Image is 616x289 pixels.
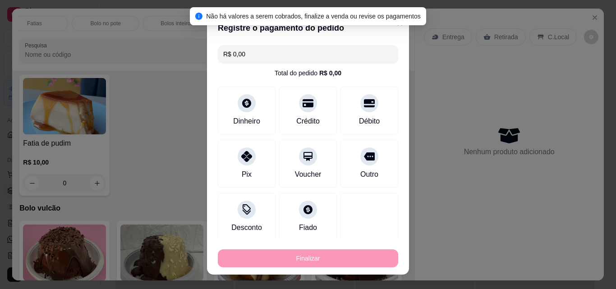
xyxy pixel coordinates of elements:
[231,222,262,233] div: Desconto
[206,13,421,20] span: Não há valores a serem cobrados, finalize a venda ou revise os pagamentos
[295,169,322,180] div: Voucher
[299,222,317,233] div: Fiado
[195,13,202,20] span: info-circle
[296,116,320,127] div: Crédito
[360,169,378,180] div: Outro
[233,116,260,127] div: Dinheiro
[275,69,341,78] div: Total do pedido
[319,69,341,78] div: R$ 0,00
[207,14,409,41] header: Registre o pagamento do pedido
[223,45,393,63] input: Ex.: hambúrguer de cordeiro
[359,116,380,127] div: Débito
[242,169,252,180] div: Pix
